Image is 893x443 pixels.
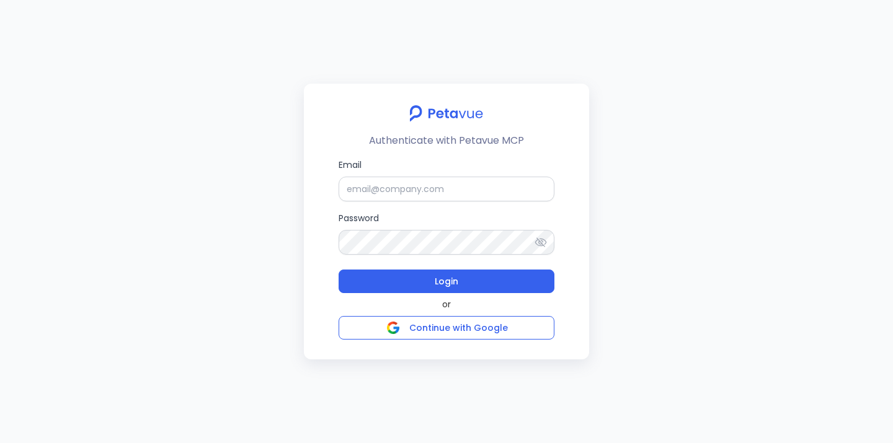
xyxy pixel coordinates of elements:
input: Password [339,230,554,255]
label: Email [339,158,554,201]
span: Login [435,274,458,289]
img: petavue logo [401,99,491,128]
p: Authenticate with Petavue MCP [369,133,524,148]
span: or [442,298,451,311]
label: Password [339,211,554,255]
button: Login [339,270,554,293]
button: Continue with Google [339,316,554,340]
input: Email [339,177,554,201]
span: Continue with Google [409,322,508,334]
